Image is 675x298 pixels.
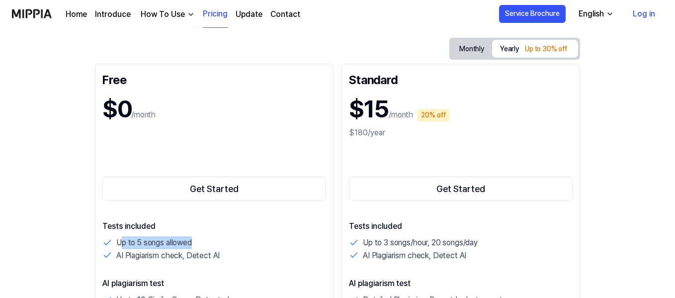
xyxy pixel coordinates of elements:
[95,8,131,20] a: Introduce
[349,220,573,232] p: Tests included
[577,8,606,20] div: English
[349,127,573,139] div: $180/year
[522,42,570,57] div: Up to 30% off
[349,177,573,200] button: Get Started
[270,8,300,20] a: Contact
[139,8,187,20] div: How To Use
[203,0,228,28] a: Pricing
[102,278,326,290] p: AI plagiarism test
[492,40,578,58] button: Yearly
[102,91,131,127] h1: $0
[131,109,156,121] p: /month
[102,220,326,232] p: Tests included
[499,5,566,23] button: Service Brochure
[363,249,466,262] p: AI Plagiarism check, Detect AI
[66,8,87,20] a: Home
[451,40,492,58] button: Monthly
[349,278,573,290] p: AI plagiarism test
[349,71,573,87] div: Standard
[363,236,478,249] p: Up to 3 songs/hour, 20 songs/day
[349,175,573,202] a: Get Started
[417,109,450,121] div: 20% off
[389,109,413,121] p: /month
[571,4,620,24] button: English
[102,177,326,200] button: Get Started
[236,8,262,20] a: Update
[139,8,195,20] button: How To Use
[187,10,195,18] img: down
[102,71,326,87] div: Free
[116,236,192,249] p: Up to 5 songs allowed
[349,91,389,127] h1: $15
[116,249,220,262] p: AI Plagiarism check, Detect AI
[102,175,326,202] a: Get Started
